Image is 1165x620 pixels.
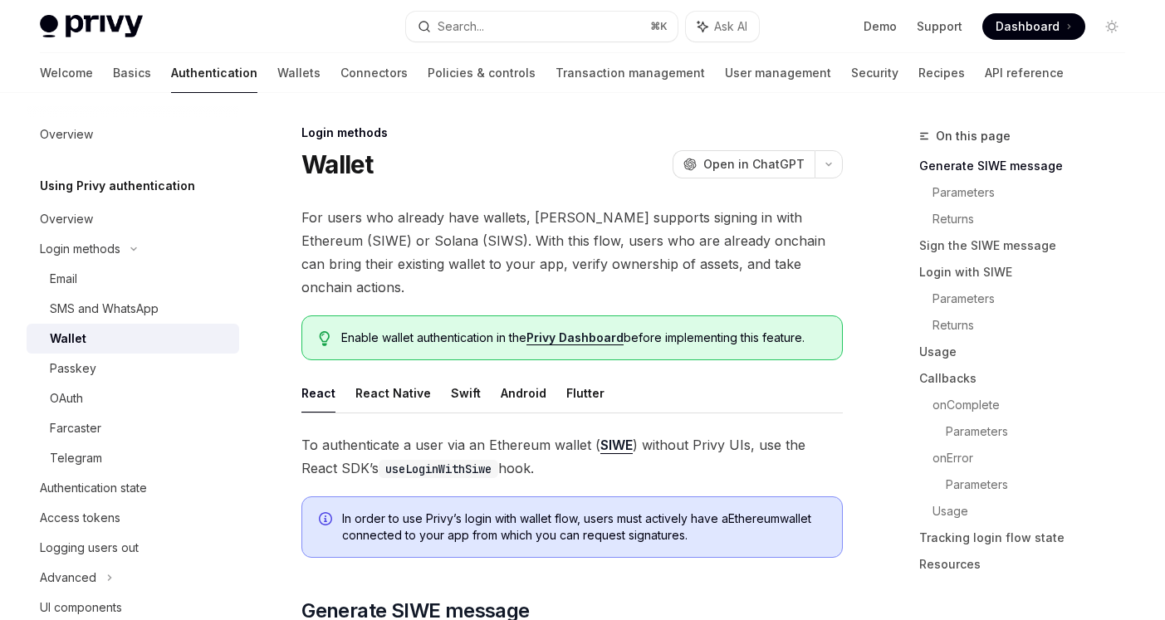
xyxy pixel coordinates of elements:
[27,204,239,234] a: Overview
[919,339,1138,365] a: Usage
[301,433,843,480] span: To authenticate a user via an Ethereum wallet ( ) without Privy UIs, use the React SDK’s hook.
[932,498,1138,525] a: Usage
[501,373,546,413] button: Android
[932,286,1138,312] a: Parameters
[919,232,1138,259] a: Sign the SIWE message
[982,13,1085,40] a: Dashboard
[917,18,962,35] a: Support
[686,12,759,41] button: Ask AI
[50,329,86,349] div: Wallet
[556,53,705,93] a: Transaction management
[919,259,1138,286] a: Login with SIWE
[319,331,330,346] svg: Tip
[340,53,408,93] a: Connectors
[526,330,624,345] a: Privy Dashboard
[40,15,143,38] img: light logo
[566,373,605,413] button: Flutter
[996,18,1060,35] span: Dashboard
[932,392,1138,418] a: onComplete
[27,264,239,294] a: Email
[301,206,843,299] span: For users who already have wallets, [PERSON_NAME] supports signing in with Ethereum (SIWE) or Sol...
[27,443,239,473] a: Telegram
[985,53,1064,93] a: API reference
[919,153,1138,179] a: Generate SIWE message
[27,324,239,354] a: Wallet
[864,18,897,35] a: Demo
[40,53,93,93] a: Welcome
[600,437,633,454] a: SIWE
[27,354,239,383] a: Passkey
[27,294,239,324] a: SMS and WhatsApp
[1099,13,1125,40] button: Toggle dark mode
[40,538,139,558] div: Logging users out
[40,124,93,144] div: Overview
[50,359,96,378] div: Passkey
[27,503,239,533] a: Access tokens
[301,124,843,141] div: Login methods
[40,508,120,528] div: Access tokens
[714,18,747,35] span: Ask AI
[932,206,1138,232] a: Returns
[673,150,815,178] button: Open in ChatGPT
[438,17,484,37] div: Search...
[451,373,481,413] button: Swift
[27,413,239,443] a: Farcaster
[919,551,1138,578] a: Resources
[113,53,151,93] a: Basics
[277,53,321,93] a: Wallets
[919,525,1138,551] a: Tracking login flow state
[27,120,239,149] a: Overview
[406,12,678,41] button: Search...⌘K
[932,312,1138,339] a: Returns
[946,471,1138,498] a: Parameters
[919,365,1138,392] a: Callbacks
[918,53,965,93] a: Recipes
[27,473,239,503] a: Authentication state
[650,20,668,33] span: ⌘ K
[379,460,498,478] code: useLoginWithSiwe
[301,373,335,413] button: React
[40,598,122,618] div: UI components
[27,533,239,563] a: Logging users out
[301,149,374,179] h1: Wallet
[428,53,536,93] a: Policies & controls
[355,373,431,413] button: React Native
[50,269,77,289] div: Email
[40,239,120,259] div: Login methods
[946,418,1138,445] a: Parameters
[342,510,825,544] span: In order to use Privy’s login with wallet flow, users must actively have a Ethereum wallet connec...
[936,126,1011,146] span: On this page
[40,478,147,498] div: Authentication state
[171,53,257,93] a: Authentication
[50,418,101,438] div: Farcaster
[40,568,96,588] div: Advanced
[40,176,195,196] h5: Using Privy authentication
[50,448,102,468] div: Telegram
[725,53,831,93] a: User management
[50,388,83,408] div: OAuth
[50,299,159,319] div: SMS and WhatsApp
[932,179,1138,206] a: Parameters
[341,330,825,346] span: Enable wallet authentication in the before implementing this feature.
[40,209,93,229] div: Overview
[851,53,898,93] a: Security
[703,156,805,173] span: Open in ChatGPT
[932,445,1138,471] a: onError
[319,512,335,529] svg: Info
[27,383,239,413] a: OAuth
